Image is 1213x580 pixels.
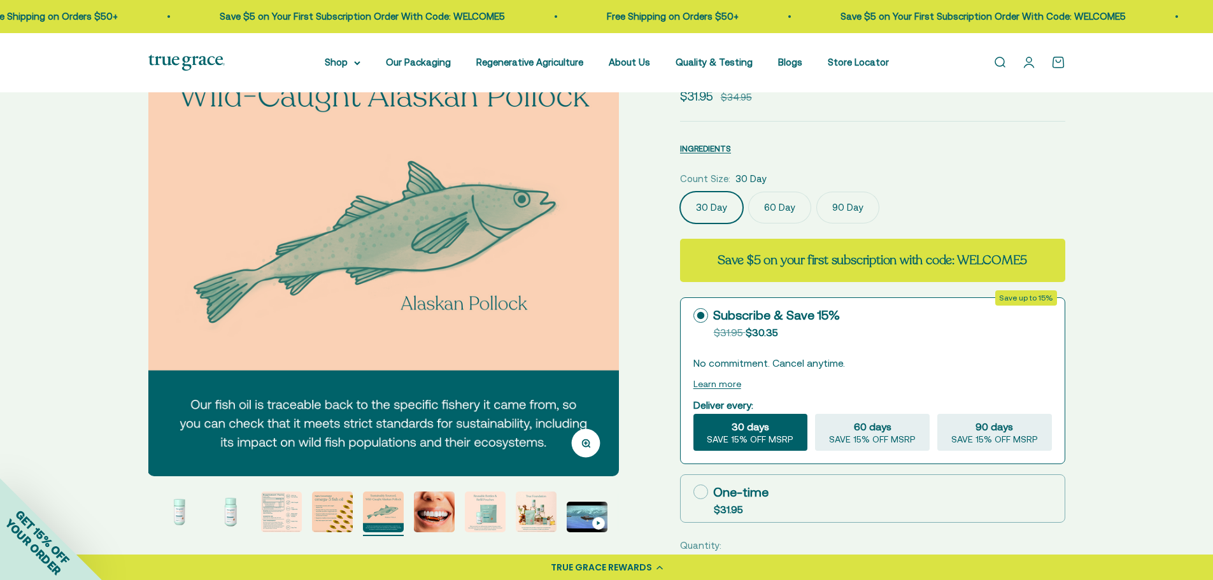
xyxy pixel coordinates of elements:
[476,57,583,67] a: Regenerative Agriculture
[325,55,360,70] summary: Shop
[828,57,889,67] a: Store Locator
[680,171,730,187] legend: Count Size:
[607,11,739,22] a: Free Shipping on Orders $50+
[210,492,251,536] button: Go to item 3
[414,492,455,536] button: Go to item 7
[465,492,506,536] button: Go to item 8
[465,492,506,532] img: When you opt for our refill pouches instead of buying a whole new bottle every time you buy suppl...
[3,516,64,577] span: YOUR ORDER
[721,90,752,105] compare-at-price: $34.95
[618,492,658,536] button: Go to item 11
[13,507,72,567] span: GET 15% OFF
[363,492,404,536] button: Go to item 6
[148,6,618,476] img: Our fish oil is traceable back to the specific fishery it came form, so you can check that it mee...
[516,492,557,536] button: Go to item 9
[676,57,753,67] a: Quality & Testing
[567,502,607,536] button: Go to item 10
[735,171,767,187] span: 30 Day
[386,57,451,67] a: Our Packaging
[159,492,200,532] img: Omega-3 Fish Oil
[718,251,1027,269] strong: Save $5 on your first subscription with code: WELCOME5
[516,492,557,532] img: Our full product line provides a robust and comprehensive offering for a true foundation of healt...
[618,492,658,532] img: Every lot of True Grace supplements undergoes extensive third-party testing. Regulation says we d...
[680,144,731,153] span: INGREDIENTS
[312,492,353,536] button: Go to item 5
[778,57,802,67] a: Blogs
[609,57,650,67] a: About Us
[159,492,200,536] button: Go to item 2
[680,538,721,553] label: Quantity:
[414,492,455,532] img: Alaskan Pollock live a short life and do not bio-accumulate heavy metals and toxins the way older...
[220,9,505,24] p: Save $5 on Your First Subscription Order With Code: WELCOME5
[551,561,652,574] div: TRUE GRACE REWARDS
[841,9,1126,24] p: Save $5 on Your First Subscription Order With Code: WELCOME5
[363,492,404,532] img: Our fish oil is traceable back to the specific fishery it came form, so you can check that it mee...
[261,492,302,536] button: Go to item 4
[210,492,251,532] img: Omega-3 Fish Oil
[261,492,302,532] img: We source our fish oil from Alaskan Pollock that have been freshly caught for human consumption i...
[312,492,353,532] img: - Sustainably sourced, wild-caught Alaskan fish - Provides 1400 mg of the essential fatty Acids E...
[680,141,731,156] button: INGREDIENTS
[680,87,713,106] sale-price: $31.95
